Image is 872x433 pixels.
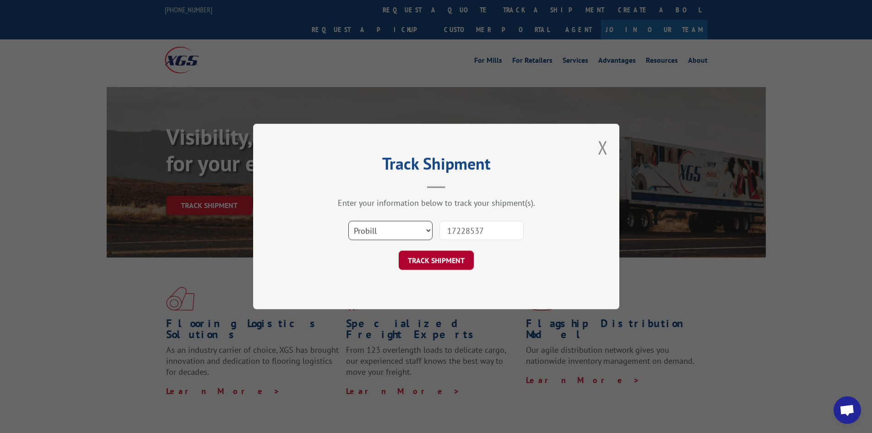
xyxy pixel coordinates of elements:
[834,396,861,424] a: Open chat
[439,221,524,240] input: Number(s)
[399,251,474,270] button: TRACK SHIPMENT
[299,157,574,175] h2: Track Shipment
[299,197,574,208] div: Enter your information below to track your shipment(s).
[598,135,608,159] button: Close modal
